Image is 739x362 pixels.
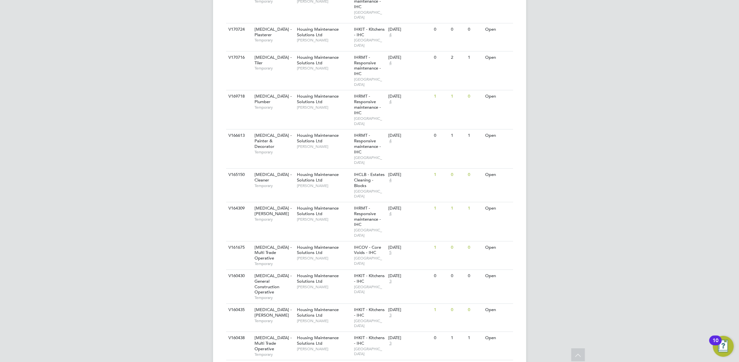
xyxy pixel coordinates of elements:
[297,244,339,256] span: Housing Maintenance Solutions Ltd
[254,205,292,216] span: [MEDICAL_DATA] - [PERSON_NAME]
[484,202,512,214] div: Open
[388,341,393,346] span: 3
[432,90,449,102] div: 1
[354,38,385,48] span: [GEOGRAPHIC_DATA]
[297,55,339,66] span: Housing Maintenance Solutions Ltd
[354,172,385,188] span: IHCLB - Estates Cleaning - Blocks
[297,273,339,284] span: Housing Maintenance Solutions Ltd
[254,133,292,149] span: [MEDICAL_DATA] - Painter & Decorator
[254,273,292,295] span: [MEDICAL_DATA] - General Construction Operative
[297,205,339,216] span: Housing Maintenance Solutions Ltd
[388,60,393,66] span: 4
[354,256,385,266] span: [GEOGRAPHIC_DATA]
[449,270,466,282] div: 0
[297,144,351,149] span: [PERSON_NAME]
[388,250,393,256] span: 5
[467,242,484,254] div: 0
[388,27,431,32] div: [DATE]
[484,90,512,102] div: Open
[254,244,292,261] span: [MEDICAL_DATA] - Multi Trade Operative
[297,335,339,346] span: Housing Maintenance Solutions Ltd
[449,304,466,316] div: 0
[354,318,385,328] span: [GEOGRAPHIC_DATA]
[354,244,381,256] span: IHCOV - Core Voids - IHC
[388,273,431,279] div: [DATE]
[254,307,292,318] span: [MEDICAL_DATA] - [PERSON_NAME]
[467,202,484,214] div: 1
[254,335,292,352] span: [MEDICAL_DATA] - Multi Trade Operative
[254,295,294,300] span: Temporary
[227,242,250,254] div: V161675
[713,340,718,349] div: 10
[297,217,351,222] span: [PERSON_NAME]
[449,24,466,36] div: 0
[227,169,250,181] div: V165150
[467,24,484,36] div: 0
[467,169,484,181] div: 0
[254,318,294,323] span: Temporary
[227,332,250,344] div: V160438
[484,169,512,181] div: Open
[432,24,449,36] div: 0
[388,206,431,211] div: [DATE]
[297,26,339,38] span: Housing Maintenance Solutions Ltd
[254,26,292,38] span: [MEDICAL_DATA] - Plasterer
[467,304,484,316] div: 0
[297,183,351,188] span: [PERSON_NAME]
[432,242,449,254] div: 1
[484,332,512,344] div: Open
[388,133,431,138] div: [DATE]
[254,172,292,183] span: [MEDICAL_DATA] - Cleaner
[484,304,512,316] div: Open
[432,304,449,316] div: 1
[354,273,385,284] span: IHKIT - Kitchens - IHC
[297,105,351,110] span: [PERSON_NAME]
[432,202,449,214] div: 1
[297,38,351,43] span: [PERSON_NAME]
[388,211,393,217] span: 4
[432,130,449,142] div: 0
[254,93,292,104] span: [MEDICAL_DATA] - Plumber
[467,270,484,282] div: 0
[388,335,431,341] div: [DATE]
[354,346,385,356] span: [GEOGRAPHIC_DATA]
[354,55,381,77] span: IHRMT - Responsive maintenance - IHC
[297,284,351,290] span: [PERSON_NAME]
[354,26,385,38] span: IHKIT - Kitchens - IHC
[432,270,449,282] div: 0
[388,55,431,60] div: [DATE]
[297,346,351,352] span: [PERSON_NAME]
[449,52,466,64] div: 2
[388,172,431,178] div: [DATE]
[227,270,250,282] div: V160430
[484,24,512,36] div: Open
[713,336,734,357] button: Open Resource Center, 10 new notifications
[254,38,294,43] span: Temporary
[297,93,339,104] span: Housing Maintenance Solutions Ltd
[227,90,250,102] div: V169718
[449,169,466,181] div: 0
[227,52,250,64] div: V170716
[297,318,351,323] span: [PERSON_NAME]
[227,304,250,316] div: V160435
[297,66,351,71] span: [PERSON_NAME]
[354,133,381,155] span: IHRMT - Responsive maintenance - IHC
[484,130,512,142] div: Open
[354,116,385,126] span: [GEOGRAPHIC_DATA]
[484,270,512,282] div: Open
[254,261,294,266] span: Temporary
[388,138,393,144] span: 4
[297,256,351,261] span: [PERSON_NAME]
[227,130,250,142] div: V166613
[354,155,385,165] span: [GEOGRAPHIC_DATA]
[254,105,294,110] span: Temporary
[354,205,381,228] span: IHRMT - Responsive maintenance - IHC
[254,183,294,188] span: Temporary
[449,242,466,254] div: 0
[354,189,385,199] span: [GEOGRAPHIC_DATA]
[227,202,250,214] div: V164309
[388,307,431,313] div: [DATE]
[388,99,393,105] span: 4
[227,24,250,36] div: V170724
[388,94,431,99] div: [DATE]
